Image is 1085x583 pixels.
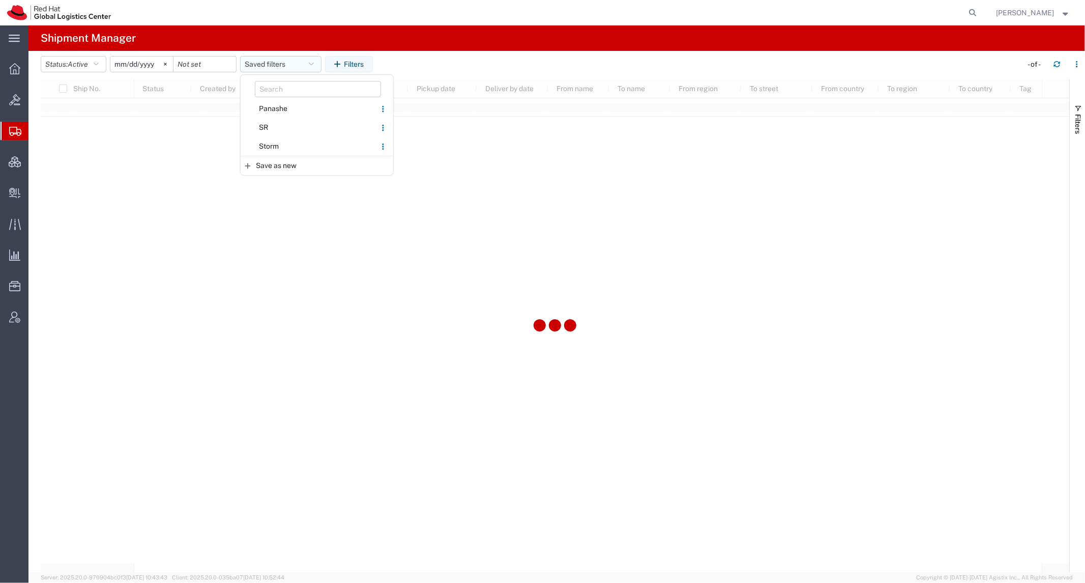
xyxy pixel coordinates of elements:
span: Copyright © [DATE]-[DATE] Agistix Inc., All Rights Reserved [916,573,1073,582]
button: Saved filters [240,56,321,72]
button: [PERSON_NAME] [996,7,1071,19]
span: Client: 2025.20.0-035ba07 [172,574,284,580]
span: Server: 2025.20.0-970904bc0f3 [41,574,167,580]
span: Save as new [256,160,297,171]
img: logo [7,5,111,20]
input: Search [255,81,381,97]
span: [DATE] 10:43:43 [126,574,167,580]
span: Tyler Radford [996,7,1054,18]
input: Not set [110,57,173,72]
span: Active [68,60,88,68]
input: Not set [173,57,236,72]
span: Filters [1074,114,1082,134]
span: SR [242,118,375,137]
button: Filters [325,56,373,72]
span: [DATE] 10:52:44 [243,574,284,580]
h4: Shipment Manager [41,25,136,51]
div: - of - [1028,59,1045,70]
button: Status:Active [41,56,106,72]
span: Panashe [242,99,375,118]
span: Storm [242,137,375,156]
